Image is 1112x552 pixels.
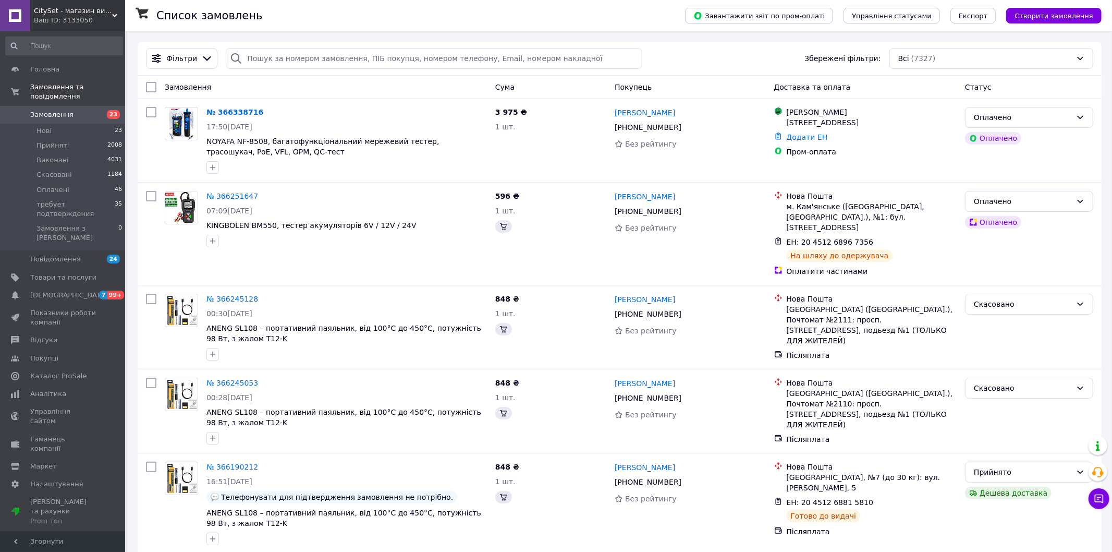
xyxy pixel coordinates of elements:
[206,408,481,427] a: ANENG SL108 – портативний паяльник, від 100°С до 450°C, потужність 98 Вт, з жалом T12-K
[787,304,957,346] div: [GEOGRAPHIC_DATA] ([GEOGRAPHIC_DATA].), Почтомат №2111: просп. [STREET_ADDRESS], подьезд №1 (ТОЛЬ...
[965,132,1021,145] div: Оплачено
[30,517,96,526] div: Prom топ
[226,48,642,69] input: Пошук за номером замовлення, ПІБ покупця, номером телефону, Email, номером накладної
[787,378,957,388] div: Нова Пошта
[206,207,252,215] span: 07:09[DATE]
[774,83,851,91] span: Доставка та оплата
[965,487,1052,499] div: Дешева доставка
[613,204,683,219] div: [PHONE_NUMBER]
[615,83,652,91] span: Покупець
[221,493,453,501] span: Телефонувати для підтвердження замовлення не потрібно.
[787,498,874,507] span: ЕН: 20 4512 6881 5810
[787,266,957,277] div: Оплатити частинами
[206,393,252,402] span: 00:28[DATE]
[965,83,992,91] span: Статус
[787,294,957,304] div: Нова Пошта
[30,389,66,399] span: Аналітика
[787,434,957,445] div: Післяплата
[206,477,252,486] span: 16:51[DATE]
[206,463,258,471] a: № 366190212
[206,379,258,387] a: № 366245053
[852,12,932,20] span: Управління статусами
[615,462,675,473] a: [PERSON_NAME]
[165,294,198,327] a: Фото товару
[787,510,861,522] div: Готово до видачі
[613,307,683,321] div: [PHONE_NUMBER]
[974,196,1072,207] div: Оплачено
[615,107,675,118] a: [PERSON_NAME]
[30,407,96,426] span: Управління сайтом
[206,509,481,527] span: ANENG SL108 – портативний паяльник, від 100°С до 450°C, потужність 98 Вт, з жалом T12-K
[974,298,1072,310] div: Скасовано
[165,463,198,494] img: Фото товару
[107,255,120,263] span: 24
[495,295,519,303] span: 848 ₴
[615,191,675,202] a: [PERSON_NAME]
[36,200,115,219] span: требует подтверждения
[211,493,219,501] img: :speech_balloon:
[898,53,909,64] span: Всі
[787,388,957,430] div: [GEOGRAPHIC_DATA] ([GEOGRAPHIC_DATA].), Почтомат №2110: просп. [STREET_ADDRESS], подьезд №1 (ТОЛЬ...
[107,110,120,119] span: 23
[615,378,675,389] a: [PERSON_NAME]
[613,120,683,135] div: [PHONE_NUMBER]
[495,463,519,471] span: 848 ₴
[625,495,677,503] span: Без рейтингу
[206,192,258,200] a: № 366251647
[495,379,519,387] span: 848 ₴
[495,123,516,131] span: 1 шт.
[115,126,122,136] span: 23
[30,82,125,101] span: Замовлення та повідомлення
[685,8,833,23] button: Завантажити звіт по пром-оплаті
[787,350,957,361] div: Післяплата
[30,308,96,327] span: Показники роботи компанії
[787,133,828,141] a: Додати ЕН
[36,170,72,179] span: Скасовані
[787,526,957,537] div: Післяплата
[30,273,96,282] span: Товари та послуги
[30,479,83,489] span: Налаштування
[613,475,683,489] div: [PHONE_NUMBER]
[1089,488,1109,509] button: Чат з покупцем
[996,11,1102,19] a: Створити замовлення
[625,224,677,232] span: Без рейтингу
[625,327,677,335] span: Без рейтингу
[787,147,957,157] div: Пром-оплата
[495,207,516,215] span: 1 шт.
[36,155,69,165] span: Виконані
[206,324,481,343] a: ANENG SL108 – портативний паяльник, від 100°С до 450°C, потужність 98 Вт, з жалом T12-K
[206,295,258,303] a: № 366245128
[99,291,107,299] span: 7
[165,378,198,411] a: Фото товару
[165,83,211,91] span: Замовлення
[30,371,87,381] span: Каталог ProSale
[959,12,988,20] span: Експорт
[787,117,957,128] div: [STREET_ADDRESS]
[206,137,439,156] a: NOYAFA NF-8508, багатофункціональний мережевий тестер, трасошукач, PoE, VFL, OPM, QC-тест
[787,107,957,117] div: [PERSON_NAME]
[787,191,957,201] div: Нова Пошта
[974,466,1072,478] div: Прийнято
[495,309,516,318] span: 1 шт.
[30,291,107,300] span: [DEMOGRAPHIC_DATA]
[165,379,198,410] img: Фото товару
[787,462,957,472] div: Нова Пошта
[34,16,125,25] div: Ваш ID: 3133050
[495,83,515,91] span: Cума
[974,382,1072,394] div: Скасовано
[165,295,198,326] img: Фото товару
[30,110,74,119] span: Замовлення
[107,170,122,179] span: 1184
[118,224,122,243] span: 0
[166,53,197,64] span: Фільтри
[30,497,96,526] span: [PERSON_NAME] та рахунки
[107,141,122,150] span: 2008
[206,221,417,230] span: KINGBOLEN BM550, тестер акумуляторів 6V / 12V / 24V
[495,108,527,116] span: 3 975 ₴
[974,112,1072,123] div: Оплачено
[169,107,193,140] img: Фото товару
[30,65,59,74] span: Головна
[5,37,123,55] input: Пошук
[615,294,675,305] a: [PERSON_NAME]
